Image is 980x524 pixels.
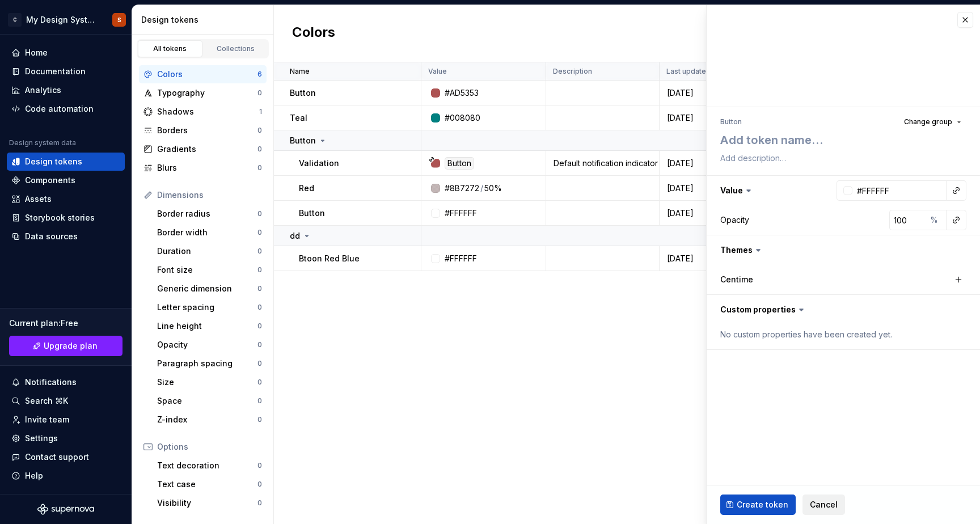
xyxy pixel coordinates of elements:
div: Paragraph spacing [157,358,257,369]
div: Data sources [25,231,78,242]
a: Storybook stories [7,209,125,227]
div: / [480,183,483,194]
div: Size [157,377,257,388]
div: [DATE] [660,112,738,124]
div: Blurs [157,162,257,174]
a: Components [7,171,125,189]
div: Default notification indicator color for Therapy. Used to convey unread information. Default noti... [547,158,658,169]
div: #8B7272 [445,183,479,194]
div: Options [157,441,262,453]
div: Home [25,47,48,58]
div: Border width [157,227,257,238]
div: S [117,15,121,24]
div: Design system data [9,138,76,147]
div: 0 [257,228,262,237]
button: Change group [899,114,966,130]
a: Opacity0 [153,336,267,354]
div: C [8,13,22,27]
p: Red [299,183,314,194]
span: Cancel [810,499,838,510]
div: [DATE] [660,253,738,264]
a: Gradients0 [139,140,267,158]
div: Current plan : Free [9,318,122,329]
div: Notifications [25,377,77,388]
p: Button [299,208,325,219]
div: Collections [208,44,264,53]
div: #FFFFFF [445,253,477,264]
div: 0 [257,480,262,489]
div: [DATE] [660,208,738,219]
div: Search ⌘K [25,395,68,407]
div: Space [157,395,257,407]
div: 0 [257,415,262,424]
div: 0 [257,126,262,135]
div: [DATE] [660,158,738,169]
div: Settings [25,433,58,444]
button: Help [7,467,125,485]
a: Border radius0 [153,205,267,223]
a: Typography0 [139,84,267,102]
li: Button [720,117,742,126]
button: Notifications [7,373,125,391]
div: Borders [157,125,257,136]
div: Letter spacing [157,302,257,313]
a: Borders0 [139,121,267,140]
div: 0 [257,378,262,387]
p: Name [290,67,310,76]
div: Colors [157,69,257,80]
p: Teal [290,112,307,124]
div: Opacity [720,214,749,226]
a: Assets [7,190,125,208]
div: [DATE] [660,183,738,194]
a: Generic dimension0 [153,280,267,298]
div: Shadows [157,106,259,117]
div: [DATE] [660,87,738,99]
div: Font size [157,264,257,276]
div: Text decoration [157,460,257,471]
p: Button [290,87,316,99]
div: 0 [257,359,262,368]
a: Line height0 [153,317,267,335]
div: #008080 [445,112,480,124]
button: CMy Design SystemS [2,7,129,32]
div: Gradients [157,143,257,155]
a: Code automation [7,100,125,118]
a: Upgrade plan [9,336,122,356]
a: Design tokens [7,153,125,171]
div: Text case [157,479,257,490]
div: Storybook stories [25,212,95,223]
div: 0 [257,461,262,470]
p: Last updated [666,67,711,76]
p: Description [553,67,592,76]
button: Contact support [7,448,125,466]
div: All tokens [142,44,198,53]
div: No custom properties have been created yet. [720,329,966,340]
a: Paragraph spacing0 [153,354,267,373]
a: Home [7,44,125,62]
div: Invite team [25,414,69,425]
button: Search ⌘K [7,392,125,410]
div: 0 [257,163,262,172]
div: 0 [257,340,262,349]
p: Validation [299,158,339,169]
div: Assets [25,193,52,205]
div: 0 [257,322,262,331]
div: Help [25,470,43,481]
a: Letter spacing0 [153,298,267,316]
a: Border width0 [153,223,267,242]
div: Duration [157,246,257,257]
div: Code automation [25,103,94,115]
a: Blurs0 [139,159,267,177]
div: #AD5353 [445,87,479,99]
a: Settings [7,429,125,447]
div: Generic dimension [157,283,257,294]
p: Btoon Red Blue [299,253,360,264]
div: Typography [157,87,257,99]
div: Analytics [25,84,61,96]
div: Design tokens [141,14,269,26]
div: My Design System [26,14,99,26]
a: Documentation [7,62,125,81]
a: Size0 [153,373,267,391]
span: Upgrade plan [44,340,98,352]
div: Dimensions [157,189,262,201]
